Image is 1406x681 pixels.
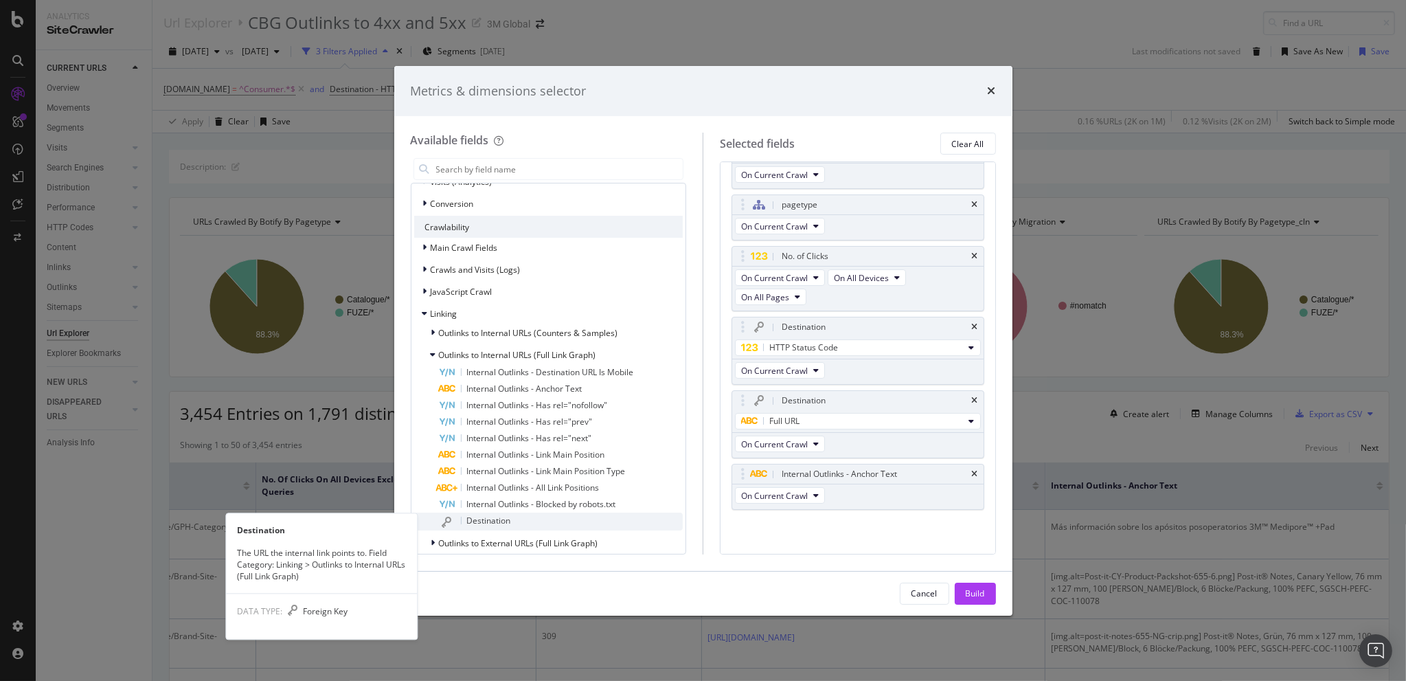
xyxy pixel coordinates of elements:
[735,487,825,504] button: On Current Crawl
[431,308,457,320] span: Linking
[394,66,1012,616] div: modal
[735,269,825,286] button: On Current Crawl
[900,583,949,605] button: Cancel
[940,133,996,155] button: Clear All
[972,470,978,478] div: times
[741,490,808,502] span: On Current Crawl
[435,159,683,179] input: Search by field name
[226,547,417,582] div: The URL the internal link points to. Field Category: Linking > Outlinks to Internal URLs (Full Li...
[431,242,498,254] span: Main Crawl Fields
[411,133,489,148] div: Available fields
[732,246,984,311] div: No. of ClickstimesOn Current CrawlOn All DevicesOn All Pages
[952,138,984,150] div: Clear All
[732,143,984,189] div: localetimesOn Current Crawl
[741,169,808,181] span: On Current Crawl
[955,583,996,605] button: Build
[467,498,616,510] span: Internal Outlinks - Blocked by robots.txt
[439,537,598,549] span: Outlinks to External URLs (Full Link Graph)
[467,416,593,427] span: Internal Outlinks - Has rel="prev"
[467,515,511,526] span: Destination
[972,323,978,331] div: times
[431,264,521,276] span: Crawls and Visits (Logs)
[769,415,800,427] span: Full URL
[782,467,897,481] div: Internal Outlinks - Anchor Text
[911,588,938,599] div: Cancel
[735,436,825,452] button: On Current Crawl
[439,349,596,361] span: Outlinks to Internal URLs (Full Link Graph)
[735,362,825,379] button: On Current Crawl
[735,339,981,356] button: HTTP Status Code
[467,449,605,460] span: Internal Outlinks - Link Main Position
[741,438,808,450] span: On Current Crawl
[226,524,417,536] div: Destination
[741,291,789,303] span: On All Pages
[782,394,826,408] div: Destination
[735,218,825,234] button: On Current Crawl
[972,397,978,405] div: times
[431,286,492,298] span: JavaScript Crawl
[834,272,889,284] span: On All Devices
[467,366,634,378] span: Internal Outlinks - Destination URL Is Mobile
[1359,634,1392,667] div: Open Intercom Messenger
[782,249,828,263] div: No. of Clicks
[782,320,826,334] div: Destination
[769,342,838,353] span: HTTP Status Code
[467,399,608,411] span: Internal Outlinks - Has rel="nofollow"
[414,216,683,238] div: Crawlability
[732,317,984,385] div: DestinationtimesHTTP Status CodeOn Current Crawl
[411,82,587,100] div: Metrics & dimensions selector
[741,272,808,284] span: On Current Crawl
[828,269,906,286] button: On All Devices
[467,432,592,444] span: Internal Outlinks - Has rel="next"
[735,413,981,429] button: Full URL
[741,365,808,377] span: On Current Crawl
[735,166,825,183] button: On Current Crawl
[431,198,474,210] span: Conversion
[966,588,985,599] div: Build
[467,383,582,394] span: Internal Outlinks - Anchor Text
[732,464,984,510] div: Internal Outlinks - Anchor TexttimesOn Current Crawl
[732,390,984,458] div: DestinationtimesFull URLOn Current Crawl
[782,198,817,212] div: pagetype
[741,221,808,232] span: On Current Crawl
[720,136,795,152] div: Selected fields
[988,82,996,100] div: times
[467,465,626,477] span: Internal Outlinks - Link Main Position Type
[972,201,978,209] div: times
[972,252,978,260] div: times
[439,327,618,339] span: Outlinks to Internal URLs (Counters & Samples)
[467,482,600,493] span: Internal Outlinks - All Link Positions
[735,289,806,305] button: On All Pages
[732,194,984,241] div: pagetypetimesOn Current Crawl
